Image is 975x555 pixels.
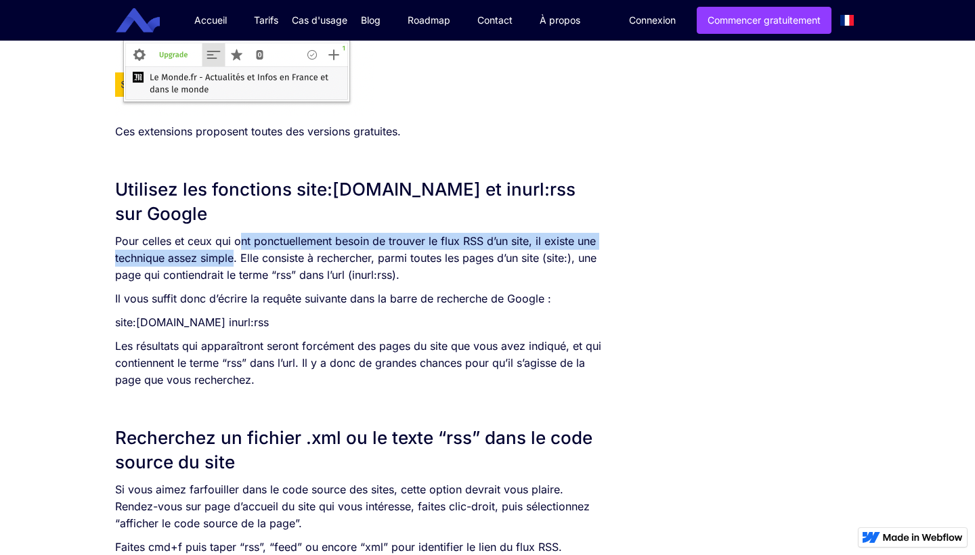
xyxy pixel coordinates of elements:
[115,233,607,284] p: Pour celles et ceux qui ont ponctuellement besoin de trouver le flux RSS d’un site, il existe une...
[115,481,607,532] p: Si vous aimez farfouiller dans le code source des sites, cette option devrait vous plaire. Rendez...
[697,7,831,34] a: Commencer gratuitement
[115,426,607,474] h2: Recherchez un fichier .xml ou le texte “rss” dans le code source du site
[115,147,607,164] p: ‍
[115,290,607,307] p: Il vous suffit donc d’écrire la requête suivante dans la barre de recherche de Google :
[115,177,607,226] h2: Utilisez les fonctions site:[DOMAIN_NAME] et inurl:rss sur Google
[115,123,607,140] p: Ces extensions proposent toutes des versions gratuites.
[115,395,607,412] p: ‍
[619,7,686,33] a: Connexion
[292,14,347,27] div: Cas d'usage
[126,8,170,33] a: home
[883,533,963,541] img: Made in Webflow
[115,338,607,388] p: Les résultats qui apparaîtront seront forcément des pages du site que vous avez indiqué, et qui c...
[115,314,607,331] p: site:[DOMAIN_NAME] inurl:rss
